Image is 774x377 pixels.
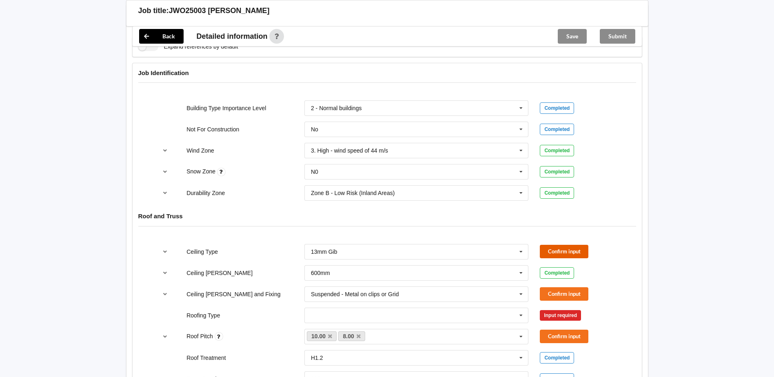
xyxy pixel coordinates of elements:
[540,166,574,177] div: Completed
[311,169,318,175] div: N0
[157,186,173,200] button: reference-toggle
[186,355,226,361] label: Roof Treatment
[311,270,330,276] div: 600mm
[311,291,399,297] div: Suspended - Metal on clips or Grid
[157,329,173,344] button: reference-toggle
[138,6,169,16] h3: Job title:
[186,126,239,133] label: Not For Construction
[186,105,266,111] label: Building Type Importance Level
[186,312,220,319] label: Roofing Type
[540,245,588,258] button: Confirm input
[540,124,574,135] div: Completed
[186,248,218,255] label: Ceiling Type
[186,147,214,154] label: Wind Zone
[311,249,337,255] div: 13mm Gib
[311,105,362,111] div: 2 - Normal buildings
[311,190,395,196] div: Zone B - Low Risk (Inland Areas)
[138,212,636,220] h4: Roof and Truss
[186,270,253,276] label: Ceiling [PERSON_NAME]
[197,33,268,40] span: Detailed information
[169,6,270,16] h3: JWO25003 [PERSON_NAME]
[139,29,184,44] button: Back
[157,266,173,280] button: reference-toggle
[540,330,588,343] button: Confirm input
[138,69,636,77] h4: Job Identification
[157,164,173,179] button: reference-toggle
[186,168,217,175] label: Snow Zone
[157,244,173,259] button: reference-toggle
[157,143,173,158] button: reference-toggle
[186,333,214,339] label: Roof Pitch
[540,267,574,279] div: Completed
[540,102,574,114] div: Completed
[186,291,280,297] label: Ceiling [PERSON_NAME] and Fixing
[540,187,574,199] div: Completed
[307,331,337,341] a: 10.00
[311,355,323,361] div: H1.2
[540,287,588,301] button: Confirm input
[138,42,238,51] label: Expand references by default
[540,310,581,321] div: Input required
[338,331,365,341] a: 8.00
[186,190,225,196] label: Durability Zone
[157,287,173,302] button: reference-toggle
[311,148,388,153] div: 3. High - wind speed of 44 m/s
[311,126,318,132] div: No
[540,352,574,364] div: Completed
[540,145,574,156] div: Completed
